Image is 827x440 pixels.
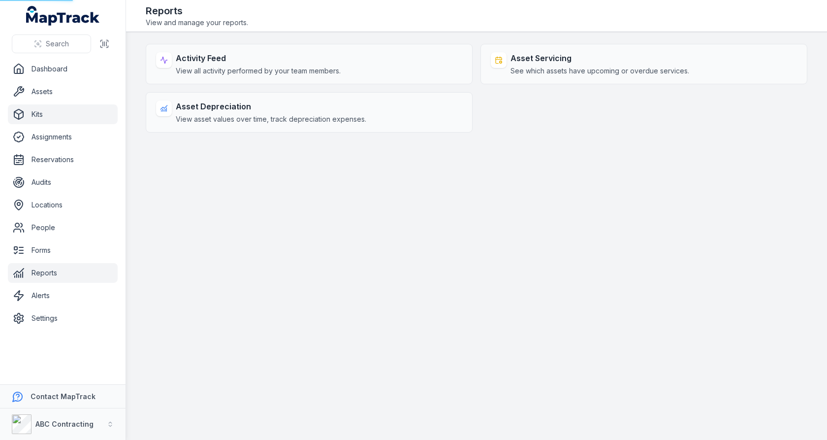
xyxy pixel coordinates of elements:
[146,4,248,18] h2: Reports
[146,18,248,28] span: View and manage your reports.
[8,218,118,237] a: People
[510,52,689,64] strong: Asset Servicing
[8,104,118,124] a: Kits
[8,150,118,169] a: Reservations
[8,59,118,79] a: Dashboard
[8,82,118,102] a: Assets
[176,101,366,112] strong: Asset Depreciation
[8,286,118,305] a: Alerts
[176,66,341,76] span: View all activity performed by your team members.
[46,39,69,49] span: Search
[146,44,473,84] a: Activity FeedView all activity performed by your team members.
[8,172,118,192] a: Audits
[26,6,100,26] a: MapTrack
[480,44,807,84] a: Asset ServicingSee which assets have upcoming or overdue services.
[146,92,473,133] a: Asset DepreciationView asset values over time, track depreciation expenses.
[12,34,91,53] button: Search
[8,240,118,260] a: Forms
[31,392,95,401] strong: Contact MapTrack
[176,52,341,64] strong: Activity Feed
[8,263,118,283] a: Reports
[176,114,366,124] span: View asset values over time, track depreciation expenses.
[35,420,94,428] strong: ABC Contracting
[8,308,118,328] a: Settings
[510,66,689,76] span: See which assets have upcoming or overdue services.
[8,127,118,147] a: Assignments
[8,195,118,215] a: Locations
